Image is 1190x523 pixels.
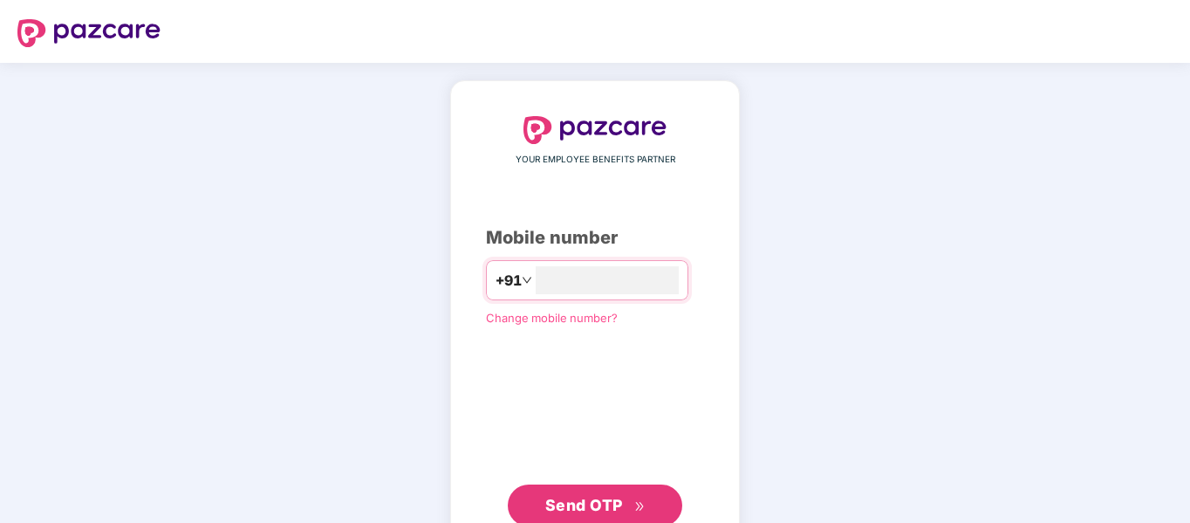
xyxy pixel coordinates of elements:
[545,496,623,514] span: Send OTP
[516,153,675,167] span: YOUR EMPLOYEE BENEFITS PARTNER
[634,501,646,513] span: double-right
[17,19,161,47] img: logo
[486,311,618,325] a: Change mobile number?
[496,270,522,292] span: +91
[523,116,667,144] img: logo
[486,224,704,251] div: Mobile number
[522,275,532,286] span: down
